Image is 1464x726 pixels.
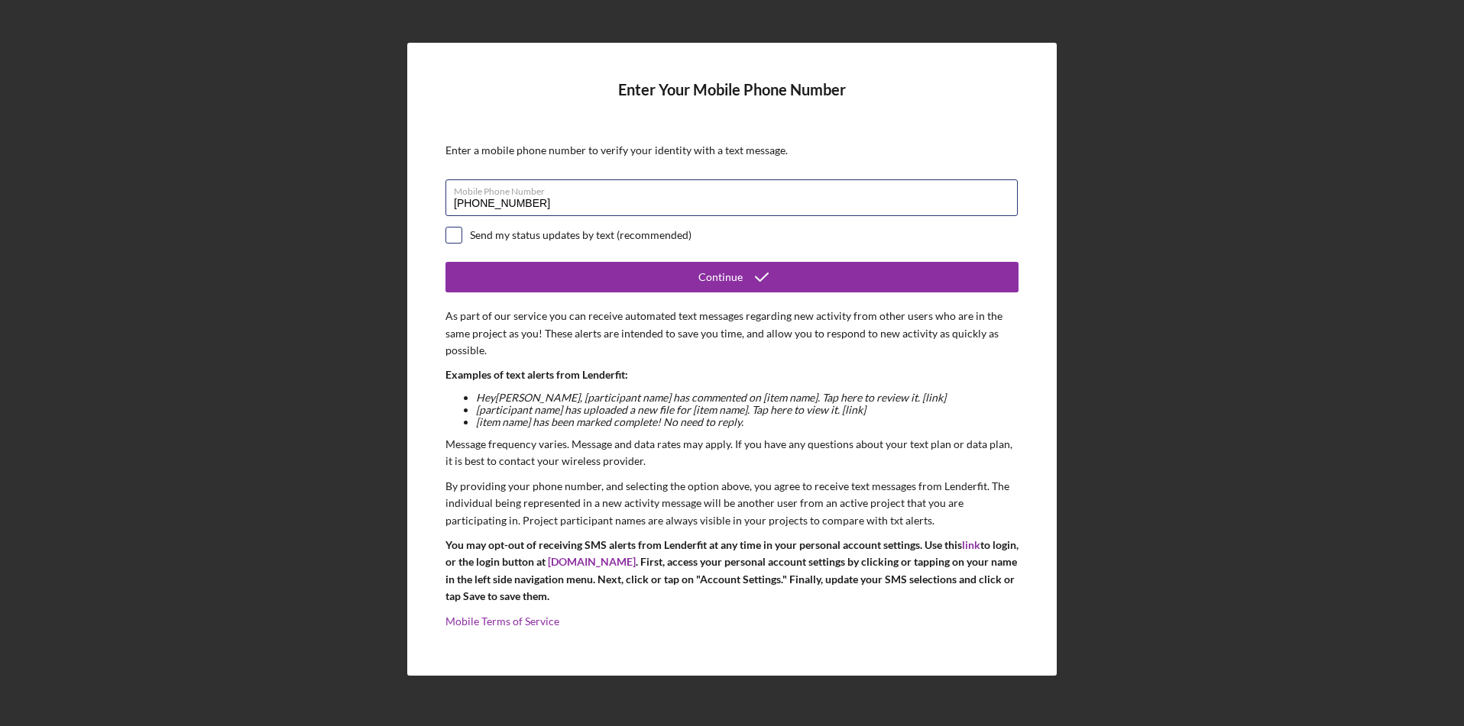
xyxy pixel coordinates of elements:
p: Message frequency varies. Message and data rates may apply. If you have any questions about your ... [445,436,1019,470]
div: Continue [698,262,743,292]
a: Mobile Terms of Service [445,615,559,628]
label: Mobile Phone Number [454,180,1018,197]
li: Hey [PERSON_NAME] , [participant name] has commented on [item name]. Tap here to review it. [link] [476,392,1019,404]
a: link [962,538,980,551]
p: By providing your phone number, and selecting the option above, you agree to receive text message... [445,478,1019,529]
p: You may opt-out of receiving SMS alerts from Lenderfit at any time in your personal account setti... [445,537,1019,605]
a: [DOMAIN_NAME] [548,555,636,568]
p: As part of our service you can receive automated text messages regarding new activity from other ... [445,308,1019,359]
button: Continue [445,262,1019,292]
div: Enter a mobile phone number to verify your identity with a text message. [445,144,1019,156]
h4: Enter Your Mobile Phone Number [445,81,1019,121]
div: Send my status updates by text (recommended) [470,229,692,241]
li: [participant name] has uploaded a new file for [item name]. Tap here to view it. [link] [476,404,1019,416]
li: [item name] has been marked complete! No need to reply. [476,416,1019,428]
p: Examples of text alerts from Lenderfit: [445,366,1019,383]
